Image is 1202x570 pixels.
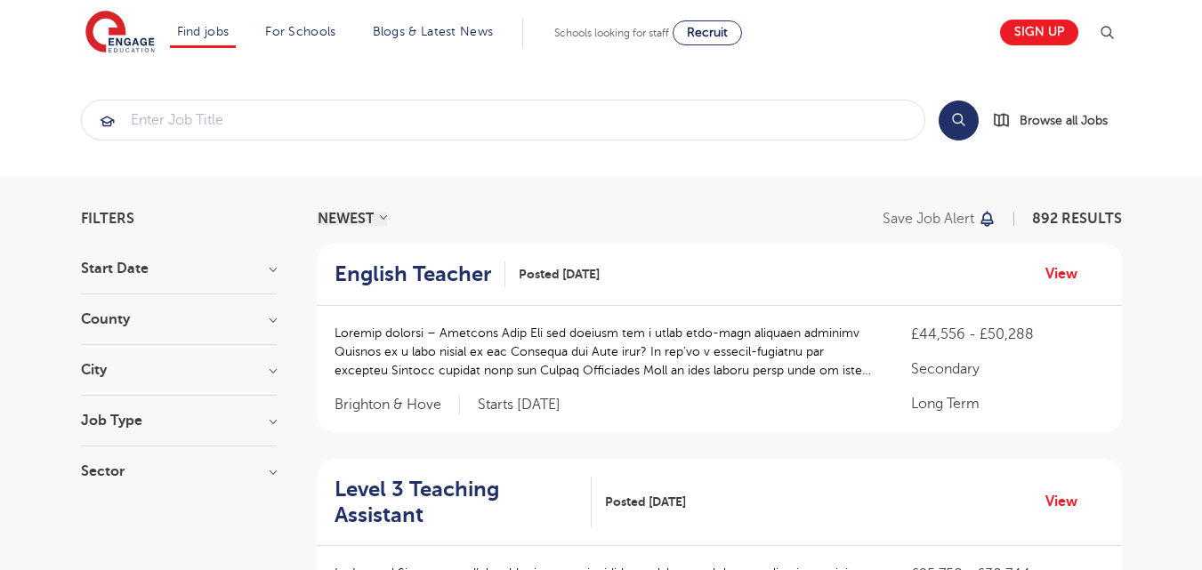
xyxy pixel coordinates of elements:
input: Submit [82,100,924,140]
span: Schools looking for staff [554,27,669,39]
span: Recruit [687,26,728,39]
p: Secondary [911,358,1103,380]
a: Blogs & Latest News [373,25,494,38]
span: Posted [DATE] [605,493,686,511]
h3: County [81,312,277,326]
p: £44,556 - £50,288 [911,324,1103,345]
p: Long Term [911,393,1103,414]
span: Browse all Jobs [1020,110,1108,131]
span: Posted [DATE] [519,265,600,284]
h2: English Teacher [335,261,491,287]
img: Engage Education [85,11,155,55]
a: English Teacher [335,261,505,287]
a: Sign up [1000,20,1078,45]
p: Loremip dolorsi – Ametcons Adip Eli sed doeiusm tem i utlab etdo-magn aliquaen adminimv Quisnos e... [335,324,876,380]
p: Starts [DATE] [478,396,561,414]
span: Filters [81,212,134,226]
h3: Job Type [81,413,277,428]
h2: Level 3 Teaching Assistant [335,477,577,528]
a: Browse all Jobs [993,110,1122,131]
a: For Schools [265,25,335,38]
a: Recruit [673,20,742,45]
a: Find jobs [177,25,230,38]
button: Search [939,100,979,140]
p: Save job alert [883,212,974,226]
button: Save job alert [883,212,997,226]
h3: City [81,363,277,377]
span: 892 RESULTS [1032,211,1122,227]
span: Brighton & Hove [335,396,460,414]
h3: Sector [81,464,277,478]
a: Level 3 Teaching Assistant [335,477,592,528]
h3: Start Date [81,261,277,276]
a: View [1045,262,1091,285]
div: Submit [81,100,925,140]
a: View [1045,490,1091,513]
